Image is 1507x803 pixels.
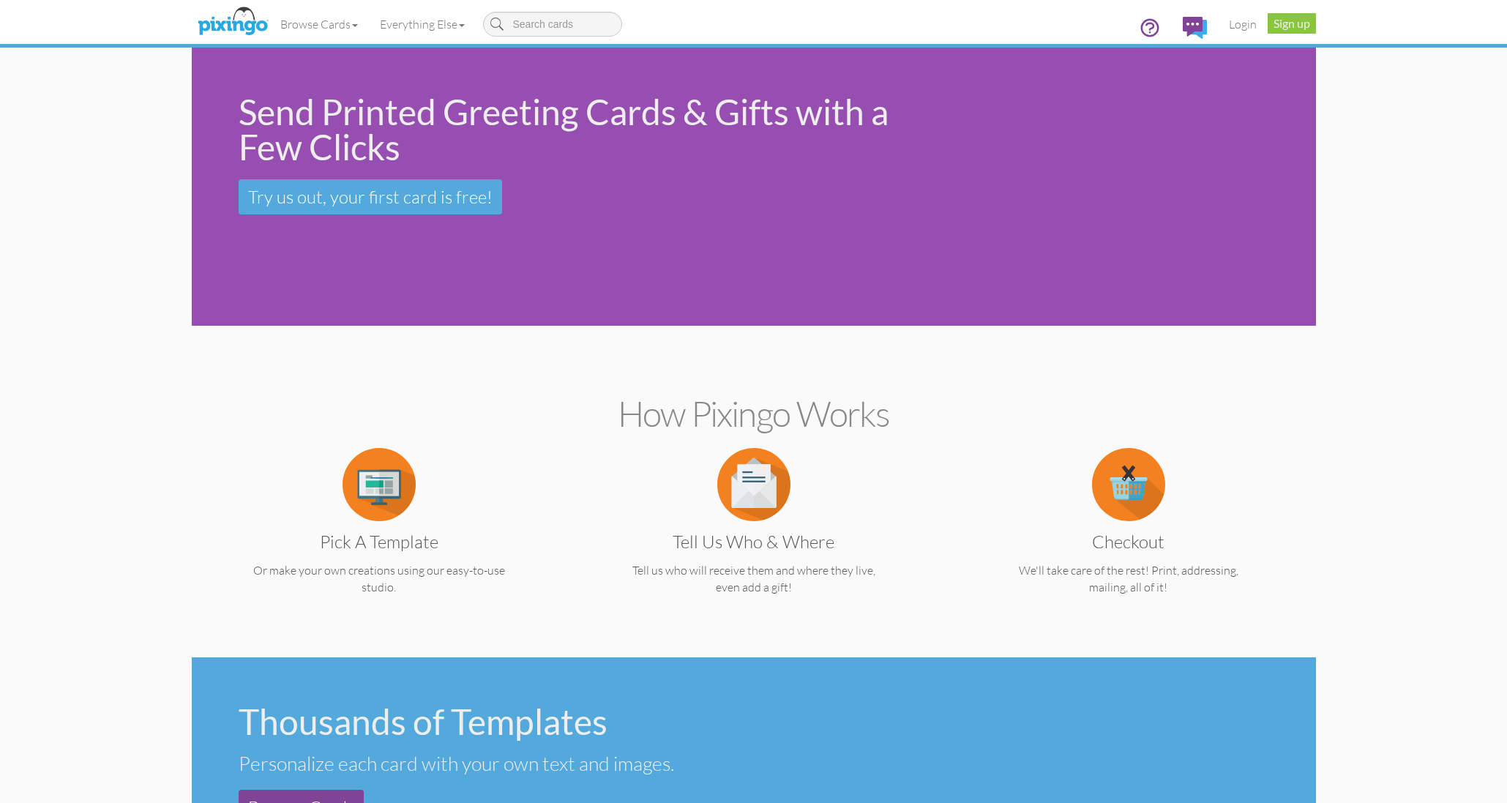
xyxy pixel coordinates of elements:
p: Or make your own creations using our easy-to-use studio. [220,562,538,596]
img: item.alt [717,448,790,521]
div: Send Printed Greeting Cards & Gifts with a Few Clicks [239,94,930,165]
a: Pick a Template Or make your own creations using our easy-to-use studio. [220,476,538,596]
h3: Pick a Template [231,532,527,551]
h3: Checkout [981,532,1276,551]
iframe: Chat [1506,802,1507,803]
img: item.alt [1092,448,1165,521]
div: Personalize each card with your own text and images. [239,751,742,775]
img: item.alt [343,448,416,521]
a: Checkout We'll take care of the rest! Print, addressing, mailing, all of it! [970,476,1287,596]
h3: Tell us Who & Where [606,532,902,551]
a: Login [1218,6,1268,42]
p: Tell us who will receive them and where they live, even add a gift! [595,562,913,596]
a: Tell us Who & Where Tell us who will receive them and where they live, even add a gift! [595,476,913,596]
a: Browse Cards [269,6,369,42]
img: pixingo logo [194,4,272,40]
a: Everything Else [369,6,476,42]
input: Search cards [483,12,622,37]
h2: How Pixingo works [217,395,1290,433]
p: We'll take care of the rest! Print, addressing, mailing, all of it! [970,562,1287,596]
div: Thousands of Templates [239,704,742,739]
span: Try us out, your first card is free! [248,186,493,208]
img: comments.svg [1183,17,1207,39]
a: Try us out, your first card is free! [239,179,502,214]
a: Sign up [1268,13,1316,34]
